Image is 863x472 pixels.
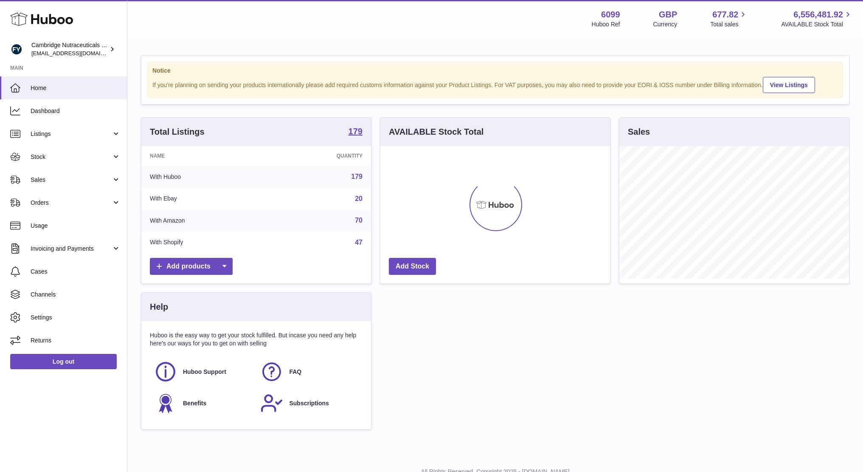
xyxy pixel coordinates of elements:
[31,268,121,276] span: Cases
[152,76,838,93] div: If you're planning on sending your products internationally please add required customs informati...
[31,336,121,345] span: Returns
[31,291,121,299] span: Channels
[141,166,267,188] td: With Huboo
[349,127,363,136] strong: 179
[260,360,358,383] a: FAQ
[289,368,301,376] span: FAQ
[793,9,843,20] span: 6,556,481.92
[31,153,112,161] span: Stock
[355,239,363,246] a: 47
[31,199,112,207] span: Orders
[710,20,748,28] span: Total sales
[150,258,233,275] a: Add products
[10,354,117,369] a: Log out
[289,399,329,407] span: Subscriptions
[31,245,112,253] span: Invoicing and Payments
[659,9,677,20] strong: GBP
[154,360,252,383] a: Huboo Support
[601,9,620,20] strong: 6099
[141,232,267,254] td: With Shopify
[31,41,108,57] div: Cambridge Nutraceuticals Ltd
[712,9,738,20] span: 677.82
[183,368,226,376] span: Huboo Support
[389,126,484,138] h3: AVAILABLE Stock Total
[31,50,125,57] span: [EMAIL_ADDRESS][DOMAIN_NAME]
[141,188,267,210] td: With Ebay
[31,222,121,230] span: Usage
[150,301,168,313] h3: Help
[628,126,650,138] h3: Sales
[152,67,838,75] strong: Notice
[267,146,371,166] th: Quantity
[150,126,205,138] h3: Total Listings
[355,217,363,224] a: 70
[349,127,363,137] a: 179
[653,20,677,28] div: Currency
[355,195,363,202] a: 20
[351,173,363,180] a: 179
[763,77,815,93] a: View Listings
[183,399,206,407] span: Benefits
[781,9,853,28] a: 6,556,481.92 AVAILABLE Stock Total
[31,176,112,184] span: Sales
[154,392,252,415] a: Benefits
[781,20,853,28] span: AVAILABLE Stock Total
[31,107,121,115] span: Dashboard
[710,9,748,28] a: 677.82 Total sales
[141,146,267,166] th: Name
[389,258,436,275] a: Add Stock
[31,314,121,322] span: Settings
[31,130,112,138] span: Listings
[141,209,267,232] td: With Amazon
[260,392,358,415] a: Subscriptions
[31,84,121,92] span: Home
[150,331,363,348] p: Huboo is the easy way to get your stock fulfilled. But incase you need any help here's our ways f...
[592,20,620,28] div: Huboo Ref
[10,43,23,56] img: huboo@camnutra.com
